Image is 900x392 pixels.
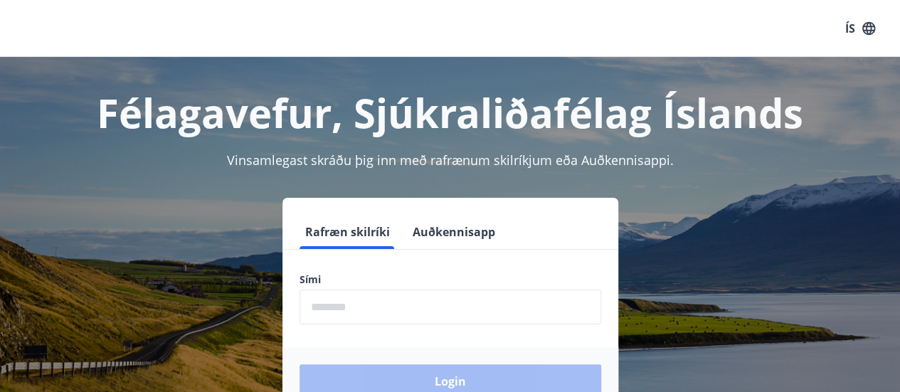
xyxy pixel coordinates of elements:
span: Vinsamlegast skráðu þig inn með rafrænum skilríkjum eða Auðkennisappi. [227,152,674,169]
h1: Félagavefur, Sjúkraliðafélag Íslands [17,85,883,139]
label: Sími [300,272,601,287]
button: Auðkennisapp [407,215,501,249]
button: Rafræn skilríki [300,215,396,249]
button: ÍS [837,16,883,41]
